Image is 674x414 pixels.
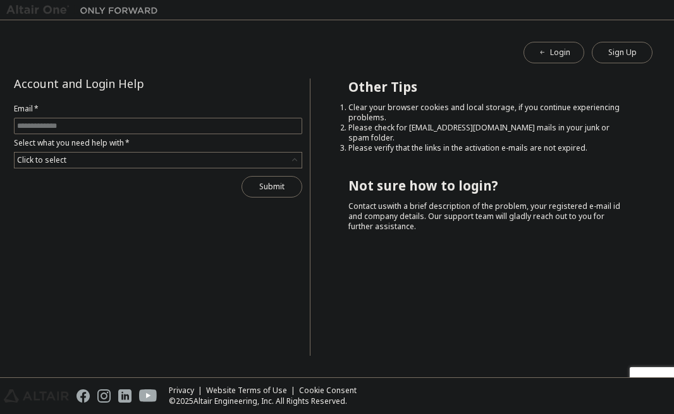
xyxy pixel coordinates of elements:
h2: Other Tips [348,78,630,95]
li: Please verify that the links in the activation e-mails are not expired. [348,143,630,153]
div: Click to select [15,153,302,168]
img: facebook.svg [77,389,90,403]
button: Sign Up [592,42,653,63]
img: Altair One [6,4,164,16]
button: Login [524,42,584,63]
a: Contact us [348,201,387,211]
li: Clear your browser cookies and local storage, if you continue experiencing problems. [348,103,630,123]
label: Email [14,104,302,114]
span: with a brief description of the problem, your registered e-mail id and company details. Our suppo... [348,201,620,232]
div: Cookie Consent [299,386,364,396]
h2: Not sure how to login? [348,177,630,194]
div: Privacy [169,386,206,396]
label: Select what you need help with [14,138,302,148]
button: Submit [242,176,302,198]
img: altair_logo.svg [4,389,69,403]
img: linkedin.svg [118,389,132,403]
li: Please check for [EMAIL_ADDRESS][DOMAIN_NAME] mails in your junk or spam folder. [348,123,630,143]
img: youtube.svg [139,389,157,403]
img: instagram.svg [97,389,111,403]
div: Click to select [17,155,66,165]
div: Account and Login Help [14,78,245,89]
div: Website Terms of Use [206,386,299,396]
p: © 2025 Altair Engineering, Inc. All Rights Reserved. [169,396,364,406]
